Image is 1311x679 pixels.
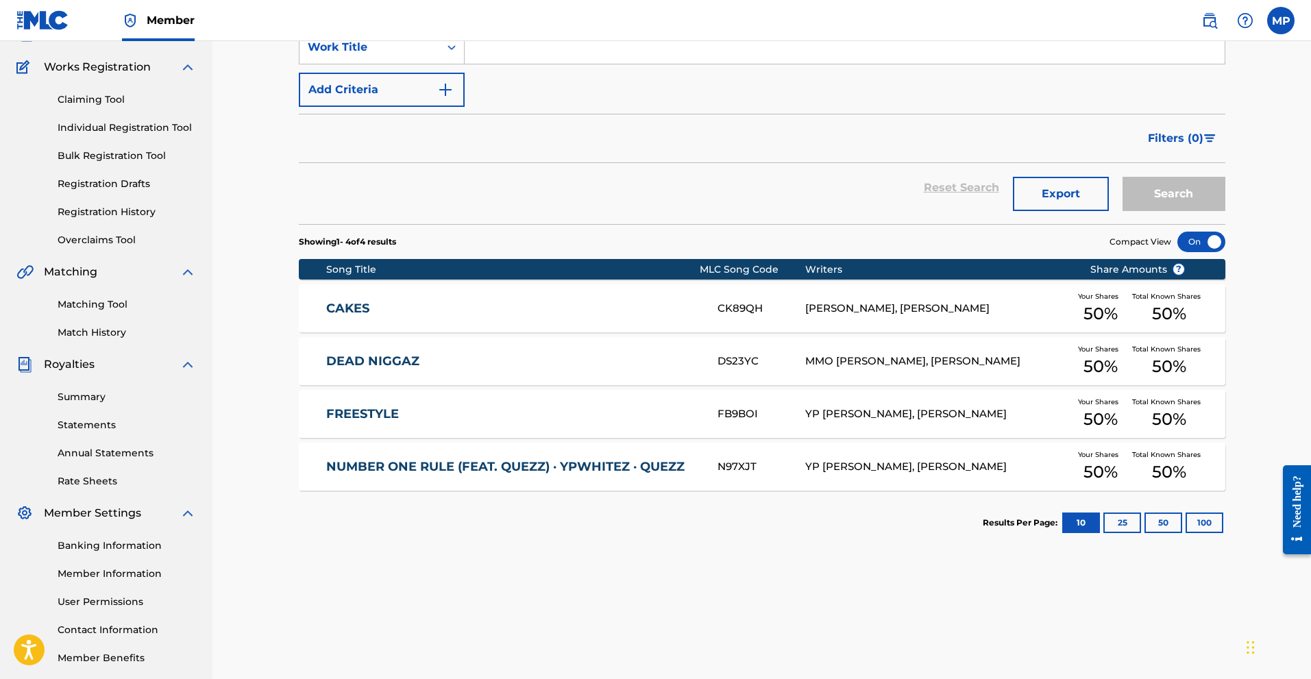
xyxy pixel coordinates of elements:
[58,567,196,581] a: Member Information
[58,205,196,219] a: Registration History
[180,59,196,75] img: expand
[1152,407,1186,432] span: 50 %
[180,505,196,521] img: expand
[1078,397,1124,407] span: Your Shares
[1152,354,1186,379] span: 50 %
[58,539,196,553] a: Banking Information
[1132,397,1206,407] span: Total Known Shares
[805,459,1069,475] div: YP [PERSON_NAME], [PERSON_NAME]
[1152,301,1186,326] span: 50 %
[718,354,805,369] div: DS23YC
[1078,449,1124,460] span: Your Shares
[1132,344,1206,354] span: Total Known Shares
[1078,291,1124,301] span: Your Shares
[1196,7,1223,34] a: Public Search
[58,92,196,107] a: Claiming Tool
[58,418,196,432] a: Statements
[1132,291,1206,301] span: Total Known Shares
[1201,12,1218,29] img: search
[299,236,396,248] p: Showing 1 - 4 of 4 results
[1103,513,1141,533] button: 25
[16,10,69,30] img: MLC Logo
[1062,513,1100,533] button: 10
[437,82,454,98] img: 9d2ae6d4665cec9f34b9.svg
[1232,7,1259,34] div: Help
[700,262,805,277] div: MLC Song Code
[1237,12,1253,29] img: help
[58,325,196,340] a: Match History
[718,406,805,422] div: FB9BOI
[16,59,34,75] img: Works Registration
[1186,513,1223,533] button: 100
[805,354,1069,369] div: MMO [PERSON_NAME], [PERSON_NAME]
[1173,264,1184,275] span: ?
[16,26,87,42] a: CatalogCatalog
[299,30,1225,224] form: Search Form
[58,651,196,665] a: Member Benefits
[805,262,1069,277] div: Writers
[58,595,196,609] a: User Permissions
[1247,627,1255,668] div: Drag
[58,121,196,135] a: Individual Registration Tool
[180,356,196,373] img: expand
[58,474,196,489] a: Rate Sheets
[1152,460,1186,484] span: 50 %
[16,356,33,373] img: Royalties
[805,406,1069,422] div: YP [PERSON_NAME], [PERSON_NAME]
[1078,344,1124,354] span: Your Shares
[44,356,95,373] span: Royalties
[326,459,699,475] a: NUMBER ONE RULE (FEAT. QUEZZ) · YPWHITEZ · QUEZZ
[58,390,196,404] a: Summary
[147,12,195,28] span: Member
[16,505,33,521] img: Member Settings
[58,233,196,247] a: Overclaims Tool
[58,446,196,460] a: Annual Statements
[1083,460,1118,484] span: 50 %
[16,264,34,280] img: Matching
[1132,449,1206,460] span: Total Known Shares
[326,262,700,277] div: Song Title
[180,264,196,280] img: expand
[58,177,196,191] a: Registration Drafts
[326,301,699,317] a: CAKES
[58,149,196,163] a: Bulk Registration Tool
[1083,407,1118,432] span: 50 %
[805,301,1069,317] div: [PERSON_NAME], [PERSON_NAME]
[983,517,1061,529] p: Results Per Page:
[718,301,805,317] div: CK89QH
[1267,7,1295,34] div: User Menu
[1204,134,1216,143] img: filter
[58,623,196,637] a: Contact Information
[1242,613,1311,679] iframe: Chat Widget
[1083,354,1118,379] span: 50 %
[308,39,431,55] div: Work Title
[326,406,699,422] a: FREESTYLE
[326,354,699,369] a: DEAD NIGGAZ
[1273,454,1311,565] iframe: Resource Center
[1140,121,1225,156] button: Filters (0)
[1110,236,1171,248] span: Compact View
[299,73,465,107] button: Add Criteria
[1013,177,1109,211] button: Export
[58,297,196,312] a: Matching Tool
[1148,130,1203,147] span: Filters ( 0 )
[718,459,805,475] div: N97XJT
[44,264,97,280] span: Matching
[1083,301,1118,326] span: 50 %
[44,59,151,75] span: Works Registration
[122,12,138,29] img: Top Rightsholder
[44,505,141,521] span: Member Settings
[1090,262,1185,277] span: Share Amounts
[1144,513,1182,533] button: 50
